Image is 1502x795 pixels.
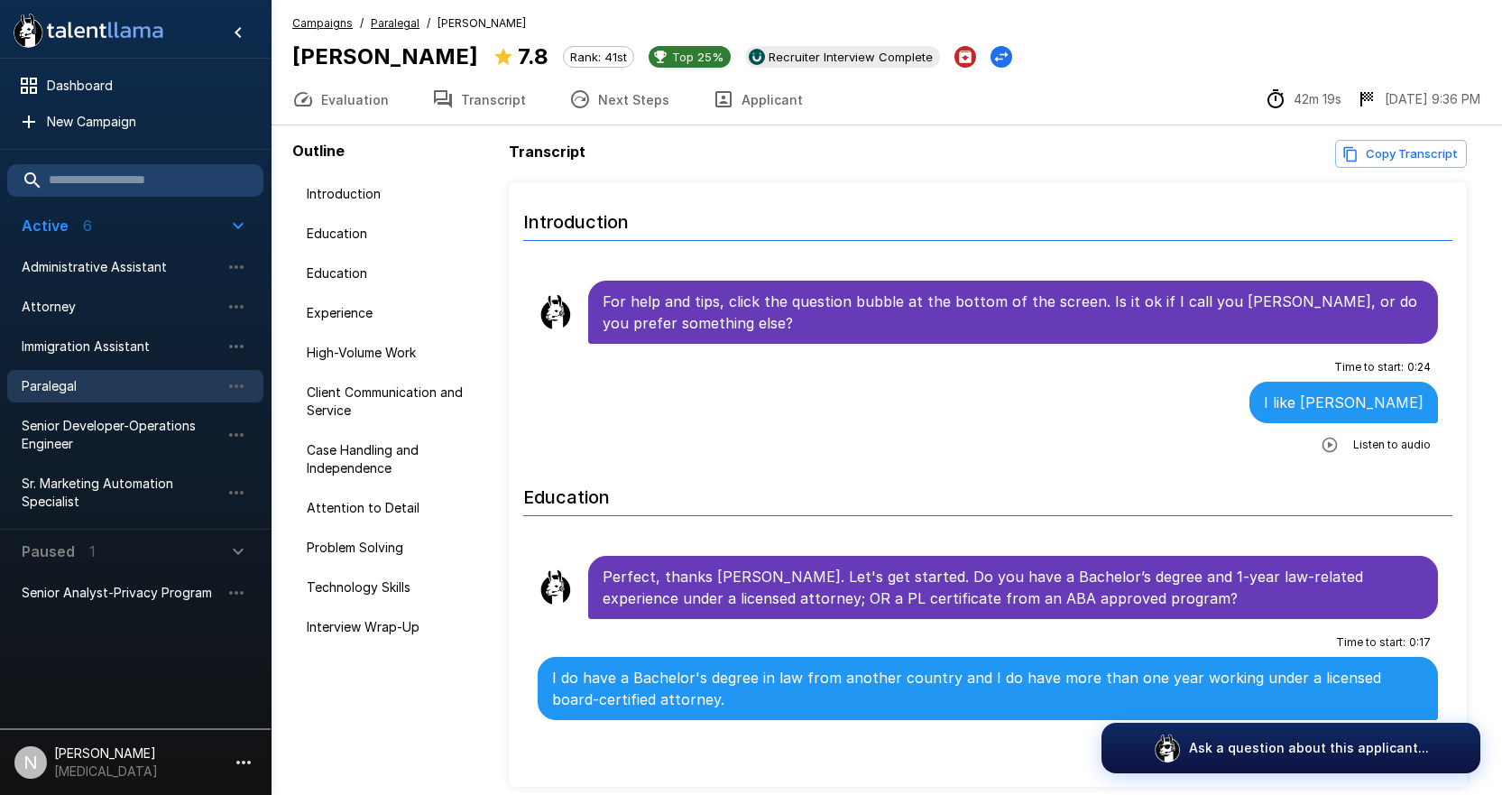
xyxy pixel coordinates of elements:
[307,618,487,636] span: Interview Wrap-Up
[564,50,633,64] span: Rank: 41st
[307,225,487,243] span: Education
[548,74,691,125] button: Next Steps
[1265,88,1341,110] div: The time between starting and completing the interview
[1407,358,1431,376] span: 0 : 24
[1264,392,1424,413] p: I like [PERSON_NAME]
[1101,723,1480,773] button: Ask a question about this applicant...
[518,43,548,69] b: 7.8
[271,74,410,125] button: Evaluation
[745,46,940,68] div: View profile in UKG
[749,49,765,65] img: ukg_logo.jpeg
[1385,90,1480,108] p: [DATE] 9:36 PM
[954,46,976,68] button: Archive Applicant
[603,291,1424,334] p: For help and tips, click the question bubble at the bottom of the screen. Is it ok if I call you ...
[1336,633,1405,652] span: Time to start :
[292,43,478,69] b: [PERSON_NAME]
[427,14,430,32] span: /
[307,264,487,282] span: Education
[292,434,502,485] div: Case Handling and Independence
[292,142,345,160] b: Outline
[603,566,1424,609] p: Perfect, thanks [PERSON_NAME]. Let's get started. Do you have a Bachelor’s degree and 1-year law-...
[1334,358,1404,376] span: Time to start :
[438,14,526,32] span: [PERSON_NAME]
[1353,436,1431,454] span: Listen to audio
[1335,140,1467,168] button: Copy transcript
[307,384,487,420] span: Client Communication and Service
[538,569,574,605] img: llama_clean.png
[1153,734,1182,763] img: logo_glasses@2x.png
[292,532,502,564] div: Problem Solving
[410,74,548,125] button: Transcript
[292,337,502,369] div: High-Volume Work
[307,304,487,322] span: Experience
[307,441,487,477] span: Case Handling and Independence
[691,74,825,125] button: Applicant
[292,297,502,329] div: Experience
[292,492,502,524] div: Attention to Detail
[292,217,502,250] div: Education
[307,578,487,596] span: Technology Skills
[292,571,502,604] div: Technology Skills
[292,257,502,290] div: Education
[665,50,731,64] span: Top 25%
[307,185,487,203] span: Introduction
[991,46,1012,68] button: Change Stage
[1189,739,1429,757] p: Ask a question about this applicant...
[292,16,353,30] u: Campaigns
[371,16,419,30] u: Paralegal
[307,344,487,362] span: High-Volume Work
[292,178,502,210] div: Introduction
[523,193,1452,241] h6: Introduction
[552,667,1424,710] p: I do have a Bachelor's degree in law from another country and I do have more than one year workin...
[509,143,585,161] b: Transcript
[1409,633,1431,652] span: 0 : 17
[292,611,502,643] div: Interview Wrap-Up
[1294,90,1341,108] p: 42m 19s
[523,468,1452,516] h6: Education
[761,50,940,64] span: Recruiter Interview Complete
[307,539,487,557] span: Problem Solving
[1356,88,1480,110] div: The date and time when the interview was completed
[538,294,574,330] img: llama_clean.png
[292,376,502,427] div: Client Communication and Service
[307,499,487,517] span: Attention to Detail
[360,14,364,32] span: /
